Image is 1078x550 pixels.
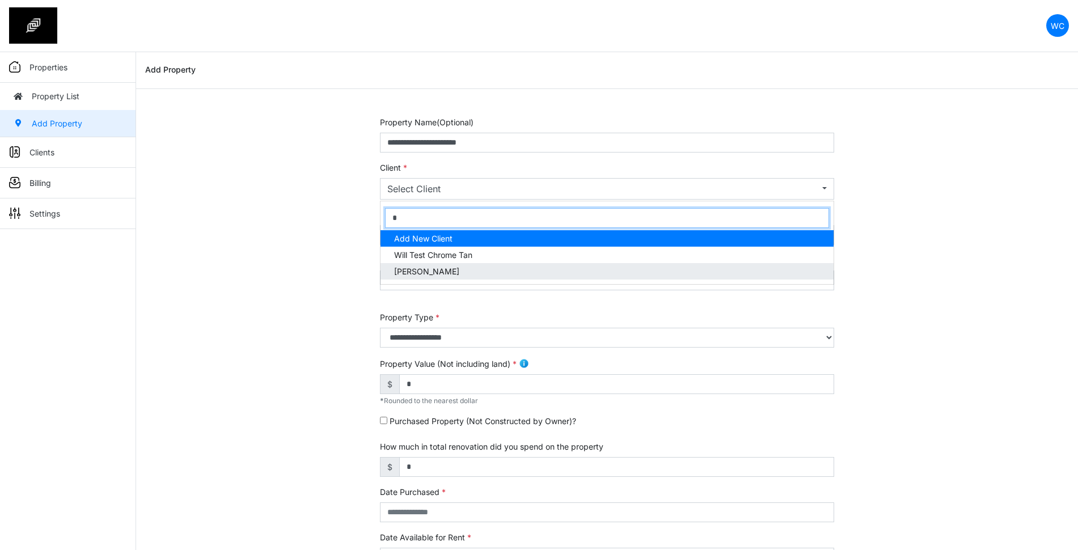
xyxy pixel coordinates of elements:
[9,208,20,219] img: sidemenu_settings.png
[387,182,819,196] div: Select Client
[145,65,196,75] h6: Add Property
[9,177,20,188] img: sidemenu_billing.png
[380,486,446,498] label: Date Purchased
[29,61,67,73] p: Properties
[394,265,459,277] span: [PERSON_NAME]
[394,249,472,261] span: Will Test Chrome Tan
[9,7,57,44] img: spp logo
[519,358,529,369] img: info.png
[9,146,20,158] img: sidemenu_client.png
[385,208,829,228] input: Search
[380,374,400,394] span: $
[380,441,603,452] label: How much in total renovation did you spend on the property
[1046,14,1069,37] a: WC
[380,311,439,323] label: Property Type
[9,61,20,73] img: sidemenu_properties.png
[380,457,400,477] span: $
[380,396,478,405] span: Rounded to the nearest dollar
[380,531,471,543] label: Date Available for Rent
[380,358,517,370] label: Property Value (Not including land)
[380,116,474,128] label: Property Name(Optional)
[29,208,60,219] p: Settings
[1051,20,1064,32] p: WC
[29,177,51,189] p: Billing
[390,415,576,427] label: Purchased Property (Not Constructed by Owner)?
[29,146,54,158] p: Clients
[394,232,453,244] span: Add New Client
[380,162,407,174] label: Client
[380,178,834,200] button: Select Client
